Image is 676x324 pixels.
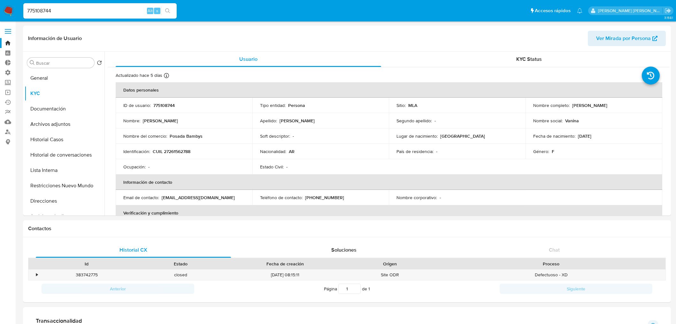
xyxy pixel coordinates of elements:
[441,261,661,267] div: Proceso
[552,149,554,154] p: F
[533,133,575,139] p: Fecha de nacimiento :
[533,102,570,108] p: Nombre completo :
[23,7,177,15] input: Buscar usuario o caso...
[436,149,437,154] p: -
[440,195,441,200] p: -
[232,261,338,267] div: Fecha de creación
[293,133,294,139] p: -
[572,102,607,108] p: [PERSON_NAME]
[331,246,357,254] span: Soluciones
[596,31,651,46] span: Ver Mirada por Persona
[123,149,150,154] p: Identificación :
[533,149,549,154] p: Género :
[578,133,591,139] p: [DATE]
[396,102,406,108] p: Sitio :
[36,60,92,66] input: Buscar
[396,133,438,139] p: Lugar de nacimiento :
[25,117,104,132] button: Archivos adjuntos
[25,132,104,147] button: Historial Casos
[123,133,167,139] p: Nombre del comercio :
[123,118,140,124] p: Nombre :
[25,193,104,209] button: Direcciones
[44,261,129,267] div: Id
[153,102,175,108] p: 775108744
[664,7,671,14] a: Salir
[598,8,663,14] p: roberto.munoz@mercadolibre.com
[25,70,104,86] button: General
[30,60,35,65] button: Buscar
[260,102,286,108] p: Tipo entidad :
[134,270,227,280] div: closed
[156,8,158,14] span: s
[288,102,305,108] p: Persona
[123,164,146,170] p: Ocupación :
[516,55,542,63] span: KYC Status
[25,178,104,193] button: Restricciones Nuevo Mundo
[116,174,662,190] th: Información de contacto
[260,195,303,200] p: Teléfono de contacto :
[143,118,178,124] p: [PERSON_NAME]
[324,284,370,294] span: Página de
[396,149,434,154] p: País de residencia :
[347,261,432,267] div: Origen
[577,8,582,13] a: Notificaciones
[260,149,286,154] p: Nacionalidad :
[25,147,104,163] button: Historial de conversaciones
[97,60,102,67] button: Volver al orden por defecto
[227,270,343,280] div: [DATE] 08:15:11
[368,286,370,292] span: 1
[138,261,223,267] div: Estado
[25,209,104,224] button: Anticipos de dinero
[170,133,203,139] p: Posada Bambys
[396,118,432,124] p: Segundo apellido :
[148,164,150,170] p: -
[533,118,563,124] p: Nombre social :
[25,86,104,101] button: KYC
[343,270,437,280] div: Site ODR
[305,195,344,200] p: [PHONE_NUMBER]
[260,133,290,139] p: Soft descriptor :
[440,133,485,139] p: [GEOGRAPHIC_DATA]
[148,8,153,14] span: Alt
[500,284,652,294] button: Siguiente
[25,163,104,178] button: Lista Interna
[289,149,295,154] p: AR
[119,246,147,254] span: Historial CX
[434,118,436,124] p: -
[42,284,194,294] button: Anterior
[588,31,666,46] button: Ver Mirada por Persona
[28,35,82,42] h1: Información de Usuario
[123,102,151,108] p: ID de usuario :
[25,101,104,117] button: Documentación
[280,118,315,124] p: [PERSON_NAME]
[40,270,134,280] div: 383742775
[153,149,190,154] p: CUIL 27261562788
[123,195,159,200] p: Email de contacto :
[260,164,284,170] p: Estado Civil :
[565,118,579,124] p: Vanina
[286,164,288,170] p: -
[396,195,437,200] p: Nombre corporativo :
[239,55,257,63] span: Usuario
[116,72,162,78] p: Actualizado hace 5 días
[549,246,560,254] span: Chat
[161,6,174,15] button: search-icon
[116,82,662,98] th: Datos personales
[535,7,571,14] span: Accesos rápidos
[162,195,235,200] p: [EMAIL_ADDRESS][DOMAIN_NAME]
[437,270,665,280] div: Defectuoso - XD
[28,225,666,232] h1: Contactos
[408,102,417,108] p: MLA
[260,118,277,124] p: Apellido :
[36,272,38,278] div: •
[116,205,662,221] th: Verificación y cumplimiento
